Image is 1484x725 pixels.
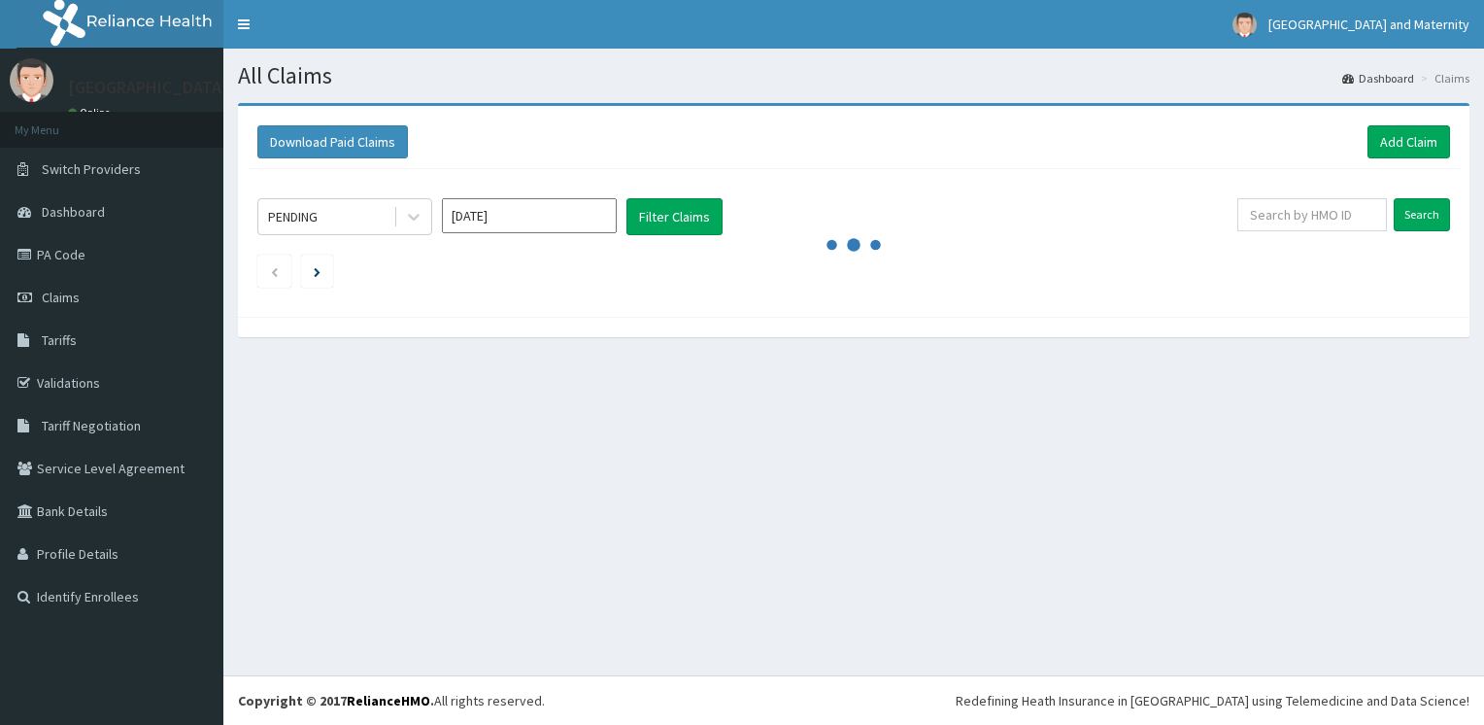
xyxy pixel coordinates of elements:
[257,125,408,158] button: Download Paid Claims
[1237,198,1387,231] input: Search by HMO ID
[442,198,617,233] input: Select Month and Year
[42,417,141,434] span: Tariff Negotiation
[238,63,1469,88] h1: All Claims
[956,691,1469,710] div: Redefining Heath Insurance in [GEOGRAPHIC_DATA] using Telemedicine and Data Science!
[314,262,320,280] a: Next page
[223,675,1484,725] footer: All rights reserved.
[268,207,318,226] div: PENDING
[68,106,115,120] a: Online
[1416,70,1469,86] li: Claims
[42,160,141,178] span: Switch Providers
[1268,16,1469,33] span: [GEOGRAPHIC_DATA] and Maternity
[270,262,279,280] a: Previous page
[347,692,430,709] a: RelianceHMO
[1367,125,1450,158] a: Add Claim
[825,216,883,274] svg: audio-loading
[1232,13,1257,37] img: User Image
[1394,198,1450,231] input: Search
[626,198,723,235] button: Filter Claims
[42,289,80,306] span: Claims
[42,331,77,349] span: Tariffs
[10,58,53,102] img: User Image
[238,692,434,709] strong: Copyright © 2017 .
[68,79,338,96] p: [GEOGRAPHIC_DATA] and Maternity
[1342,70,1414,86] a: Dashboard
[42,203,105,221] span: Dashboard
